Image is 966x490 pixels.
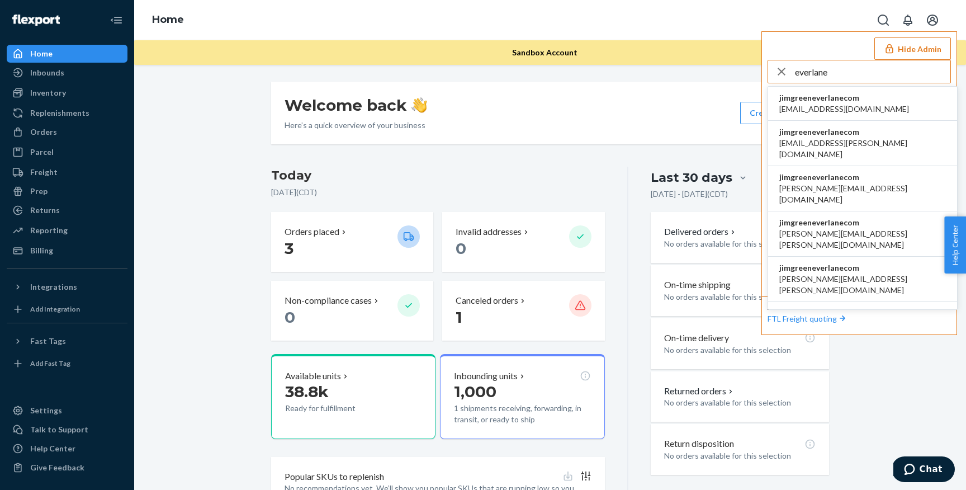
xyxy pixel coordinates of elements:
button: Close Navigation [105,9,127,31]
p: Ready for fulfillment [285,403,389,414]
a: Help Center [7,440,127,458]
span: 0 [285,308,295,327]
p: No orders available for this selection [664,397,816,408]
span: [PERSON_NAME][EMAIL_ADDRESS][DOMAIN_NAME] [779,183,946,205]
iframe: Opens a widget where you can chat to one of our agents [893,456,955,484]
span: 38.8k [285,382,329,401]
a: Add Integration [7,300,127,318]
button: Hide Admin [874,37,951,60]
a: Orders [7,123,127,141]
span: [EMAIL_ADDRESS][DOMAIN_NAME] [779,103,909,115]
button: Create new [740,102,816,124]
span: 1,000 [454,382,496,401]
p: Orders placed [285,225,339,238]
span: jimgreeneverlanecom [779,92,909,103]
div: Fast Tags [30,336,66,347]
p: Inbounding units [454,370,518,383]
p: 1 shipments receiving, forwarding, in transit, or ready to ship [454,403,590,425]
div: Orders [30,126,57,138]
p: Non-compliance cases [285,294,372,307]
div: Home [30,48,53,59]
div: Parcel [30,147,54,158]
a: Settings [7,402,127,420]
p: Canceled orders [456,294,518,307]
div: Help Center [30,443,75,454]
p: [DATE] ( CDT ) [271,187,605,198]
button: Returned orders [664,385,735,398]
p: No orders available for this selection [664,450,816,461]
img: hand-wave emoji [411,97,427,113]
p: Available units [285,370,341,383]
div: Returns [30,205,60,216]
button: Fast Tags [7,332,127,350]
a: Home [7,45,127,63]
button: Delivered orders [664,225,737,238]
p: Invalid addresses [456,225,522,238]
div: Integrations [30,281,77,293]
h1: Welcome back [285,95,427,115]
a: Replenishments [7,104,127,122]
p: Popular SKUs to replenish [285,470,384,483]
div: Billing [30,245,53,256]
span: [PERSON_NAME][EMAIL_ADDRESS][PERSON_NAME][DOMAIN_NAME] [779,274,946,296]
div: Replenishments [30,107,89,119]
span: 1 [456,308,462,327]
div: Talk to Support [30,424,88,435]
div: Settings [30,405,62,416]
span: jimgreeneverlanecom [779,262,946,274]
p: No orders available for this selection [664,345,816,356]
a: Prep [7,182,127,200]
span: 3 [285,239,293,258]
a: Freight [7,163,127,181]
div: Prep [30,186,48,197]
a: Parcel [7,143,127,161]
div: Add Integration [30,304,80,314]
button: Talk to Support [7,421,127,439]
img: Flexport logo [12,15,60,26]
button: Invalid addresses 0 [442,212,604,272]
a: FTL Freight quoting [768,314,848,323]
a: Billing [7,242,127,260]
button: Open account menu [921,9,944,31]
span: [EMAIL_ADDRESS][PERSON_NAME][DOMAIN_NAME] [779,138,946,160]
button: Open notifications [897,9,919,31]
button: Available units38.8kReady for fulfillment [271,354,435,439]
button: Open Search Box [872,9,894,31]
div: Add Fast Tag [30,359,70,368]
p: [DATE] - [DATE] ( CDT ) [651,189,728,200]
button: Non-compliance cases 0 [271,281,433,341]
div: Inventory [30,87,66,98]
span: [PERSON_NAME][EMAIL_ADDRESS][PERSON_NAME][DOMAIN_NAME] [779,228,946,251]
div: Give Feedback [30,462,84,473]
p: On-time shipping [664,279,731,291]
ol: breadcrumbs [143,4,193,36]
div: Reporting [30,225,68,236]
div: Last 30 days [651,169,732,186]
button: Integrations [7,278,127,296]
a: Inbounds [7,64,127,82]
button: Help Center [944,216,966,274]
span: jimgreeneverlanecom [779,308,909,319]
button: Orders placed 3 [271,212,433,272]
div: Inbounds [30,67,64,78]
h3: Today [271,167,605,185]
p: Here’s a quick overview of your business [285,120,427,131]
button: Canceled orders 1 [442,281,604,341]
span: Sandbox Account [512,48,577,57]
a: Reporting [7,222,127,239]
a: Inventory [7,84,127,102]
p: No orders available for this selection [664,291,816,303]
button: Give Feedback [7,459,127,477]
span: jimgreeneverlanecom [779,217,946,228]
span: jimgreeneverlanecom [779,126,946,138]
div: Freight [30,167,58,178]
button: Inbounding units1,0001 shipments receiving, forwarding, in transit, or ready to ship [440,354,604,439]
a: Returns [7,201,127,219]
p: No orders available for this selection [664,238,816,249]
a: Add Fast Tag [7,355,127,373]
p: Return disposition [664,437,734,450]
